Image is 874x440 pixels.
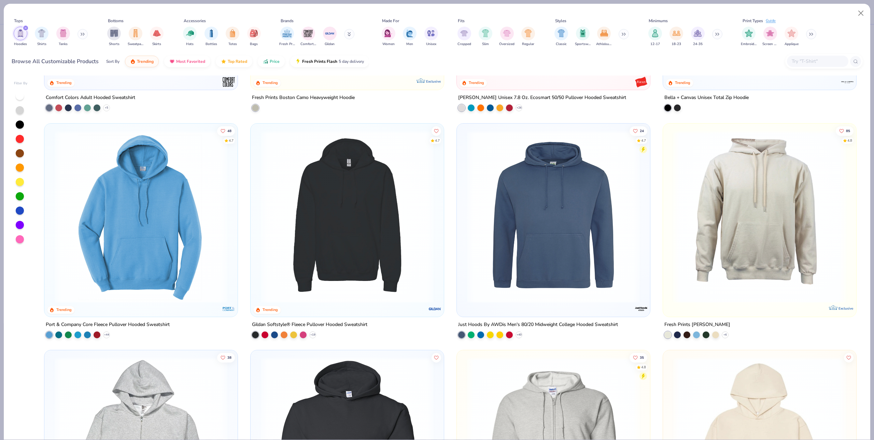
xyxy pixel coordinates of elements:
div: Fresh Prints Boston Camo Heavyweight Hoodie [252,93,355,102]
span: Top Rated [228,59,247,64]
button: filter button [457,27,471,47]
img: Shirts Image [38,29,46,37]
img: Sportswear Image [579,29,587,37]
span: Oversized [499,42,514,47]
button: filter button [35,27,48,47]
div: Minimums [649,18,668,24]
img: Just Hoods By AWDis logo [634,302,648,315]
span: Skirts [152,42,161,47]
img: 1593a31c-dba5-4ff5-97bf-ef7c6ca295f9 [51,130,231,303]
span: Women [382,42,395,47]
button: filter button [554,27,568,47]
button: filter button [382,27,395,47]
img: most_fav.gif [169,59,175,64]
span: Hats [186,42,194,47]
img: Regular Image [524,29,532,37]
span: Hoodies [14,42,27,47]
img: Comfort Colors logo [222,75,236,88]
button: Fresh Prints Flash5 day delivery [290,56,369,67]
span: + 5 [105,105,108,110]
div: filter for Sweatpants [128,27,143,47]
img: 24-35 Image [694,29,702,37]
button: filter button [150,27,164,47]
div: filter for Comfort Colors [300,27,316,47]
span: Embroidery [741,42,757,47]
span: Trending [137,59,154,64]
div: 4.7 [435,138,440,143]
div: Guide [766,18,776,24]
span: Price [270,59,280,64]
div: filter for Women [382,27,395,47]
img: 12-17 Image [651,29,659,37]
div: filter for Athleisure [596,27,612,47]
img: Embroidery Image [745,29,753,37]
img: Bottles Image [208,29,215,37]
div: filter for Oversized [499,27,514,47]
img: 4cba63b0-d7b1-4498-a49e-d83b35899c19 [670,130,849,303]
img: flash.gif [295,59,301,64]
div: filter for Bags [247,27,261,47]
div: 4.7 [229,138,234,143]
img: Bella + Canvas logo [840,75,854,88]
div: filter for Regular [521,27,535,47]
div: Sort By [106,58,119,65]
div: filter for Cropped [457,27,471,47]
img: Tanks Image [59,29,67,37]
span: Gildan [325,42,335,47]
span: Comfort Colors [300,42,316,47]
div: filter for Unisex [424,27,438,47]
div: filter for 24-35 [691,27,705,47]
span: + 44 [104,332,109,337]
img: Athleisure Image [600,29,608,37]
div: filter for Embroidery [741,27,757,47]
span: Bottles [206,42,217,47]
div: Filter By [14,81,28,86]
div: Just Hoods By AWDis Men's 80/20 Midweight College Hooded Sweatshirt [458,320,618,329]
button: filter button [247,27,261,47]
div: [PERSON_NAME] Unisex 7.8 Oz. Ecosmart 50/50 Pullover Hooded Sweatshirt [458,93,626,102]
img: 18-23 Image [673,29,680,37]
button: filter button [741,27,757,47]
button: filter button [648,27,662,47]
div: filter for Totes [226,27,239,47]
img: Men Image [406,29,413,37]
span: 85 [846,129,850,132]
span: 38 [228,356,232,359]
button: filter button [669,27,683,47]
span: 24 [640,129,644,132]
img: Applique Image [788,29,795,37]
button: Most Favorited [164,56,210,67]
button: filter button [14,27,27,47]
button: filter button [128,27,143,47]
div: filter for Skirts [150,27,164,47]
span: + 26 [516,105,521,110]
img: Women Image [384,29,392,37]
span: Classic [556,42,567,47]
div: filter for Shirts [35,27,48,47]
button: filter button [183,27,197,47]
span: 18-23 [672,42,681,47]
span: 12-17 [650,42,660,47]
img: Oversized Image [503,29,511,37]
img: Shorts Image [110,29,118,37]
img: Gildan Image [325,28,335,39]
span: Shorts [109,42,119,47]
img: TopRated.gif [221,59,226,64]
span: + 6 [723,332,727,337]
button: filter button [499,27,514,47]
img: 0e6f4505-4d7a-442b-8017-050ac1dcf1e4 [464,130,643,303]
span: Tanks [59,42,68,47]
span: 48 [228,129,232,132]
div: filter for Men [403,27,417,47]
button: filter button [56,27,70,47]
div: Port & Company Core Fleece Pullover Hooded Sweatshirt [46,320,170,329]
img: Port & Company logo [222,302,236,315]
img: Screen Print Image [766,29,774,37]
span: Applique [785,42,799,47]
button: filter button [403,27,417,47]
span: 24-35 [693,42,703,47]
span: Sportswear [575,42,591,47]
span: Regular [522,42,534,47]
span: Exclusive [838,306,853,310]
img: Hanes logo [634,75,648,88]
